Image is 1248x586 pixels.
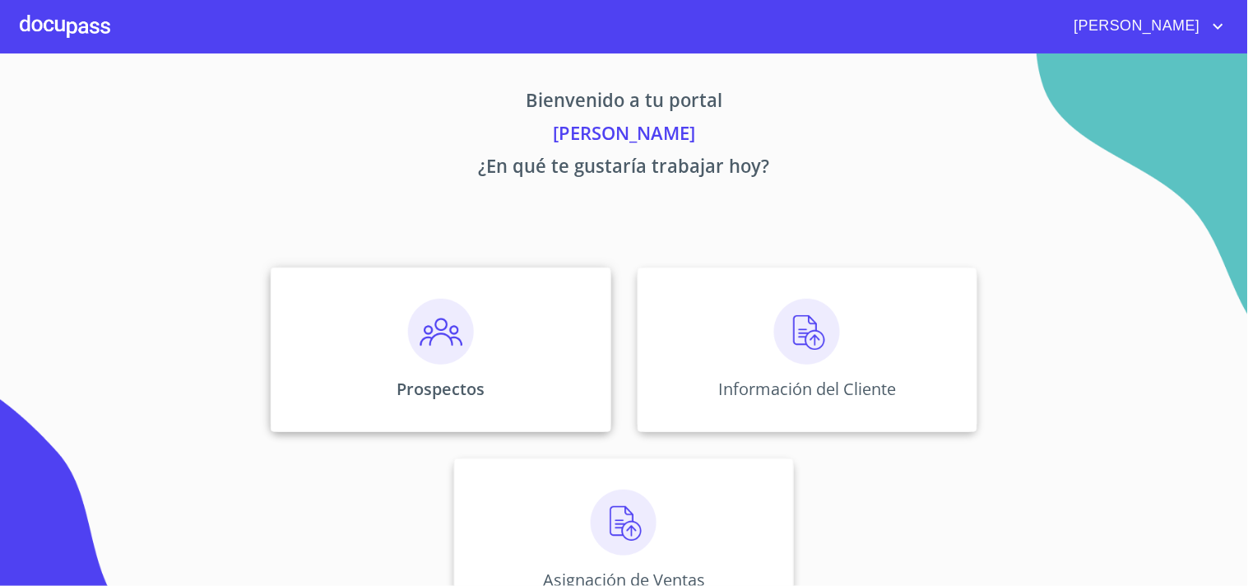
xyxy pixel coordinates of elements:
[408,299,474,365] img: prospectos.png
[397,378,485,400] p: Prospectos
[774,299,840,365] img: carga.png
[118,152,1131,185] p: ¿En qué te gustaría trabajar hoy?
[118,119,1131,152] p: [PERSON_NAME]
[1062,13,1209,40] span: [PERSON_NAME]
[718,378,896,400] p: Información del Cliente
[591,490,656,556] img: carga.png
[1062,13,1228,40] button: account of current user
[118,86,1131,119] p: Bienvenido a tu portal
